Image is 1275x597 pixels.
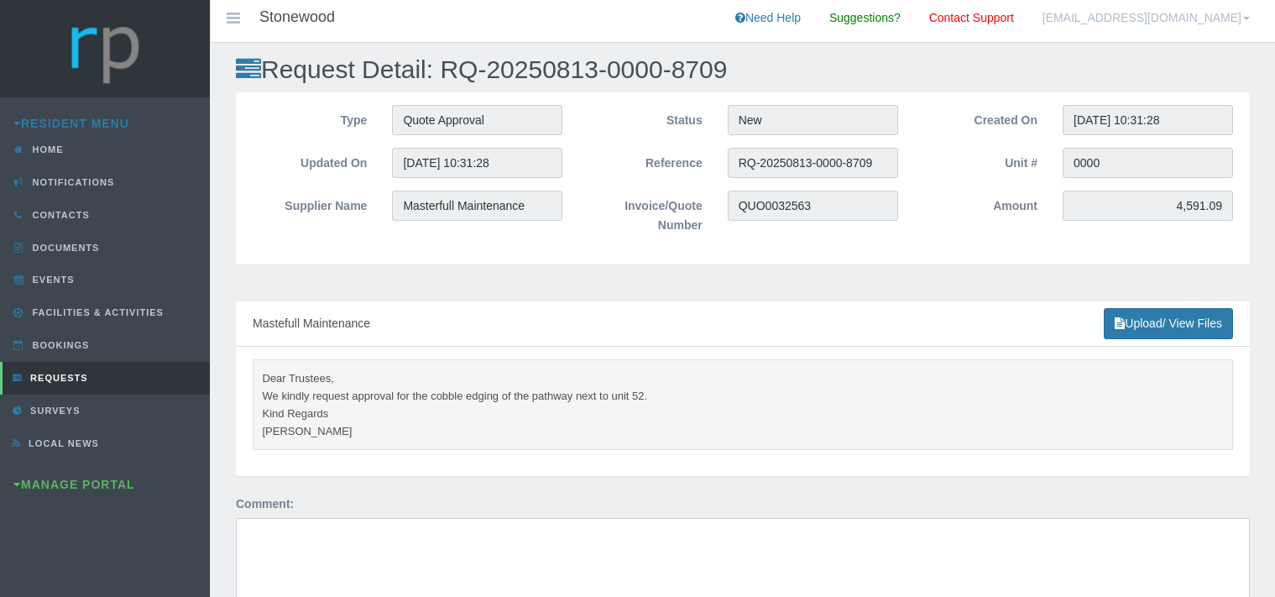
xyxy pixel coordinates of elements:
[236,301,1250,347] div: Mastefull Maintenance
[29,210,90,220] span: Contacts
[259,9,335,26] h4: Stonewood
[29,177,115,187] span: Notifications
[240,105,379,130] label: Type
[29,275,75,285] span: Events
[13,117,129,130] a: Resident Menu
[240,191,379,216] label: Supplier Name
[911,148,1050,173] label: Unit #
[13,478,135,491] a: Manage Portal
[29,340,90,350] span: Bookings
[1104,308,1233,339] a: Upload/ View Files
[24,438,99,448] span: Local News
[29,144,64,154] span: Home
[236,55,1250,83] h2: Request Detail: RQ-20250813-0000-8709
[29,307,164,317] span: Facilities & Activities
[575,105,714,130] label: Status
[26,406,80,416] span: Surveys
[240,148,379,173] label: Updated On
[26,373,88,383] span: Requests
[236,495,294,514] label: Comment:
[253,359,1233,450] pre: Dear Trustees, We kindly request approval for the cobble edging of the pathway next to unit 52. K...
[575,148,714,173] label: Reference
[575,191,714,235] label: Invoice/Quote Number
[911,105,1050,130] label: Created On
[911,191,1050,216] label: Amount
[29,243,100,253] span: Documents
